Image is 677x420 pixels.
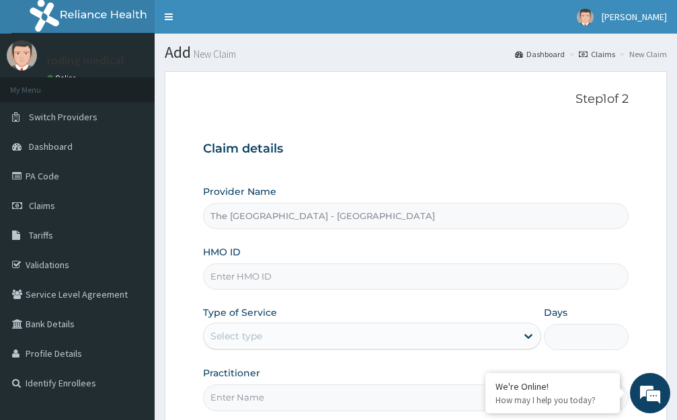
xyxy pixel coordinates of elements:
a: Claims [579,48,615,60]
span: Tariffs [29,229,53,241]
img: User Image [577,9,594,26]
span: Dashboard [29,140,73,153]
p: Step 1 of 2 [203,92,629,107]
span: [PERSON_NAME] [602,11,667,23]
span: Claims [29,200,55,212]
label: Provider Name [203,185,276,198]
h3: Claim details [203,142,629,157]
label: HMO ID [203,245,241,259]
div: Select type [210,329,262,343]
label: Practitioner [203,366,260,380]
label: Days [544,306,567,319]
a: Dashboard [515,48,565,60]
small: New Claim [191,49,236,59]
div: We're Online! [495,380,610,392]
li: New Claim [616,48,667,60]
h1: Add [165,44,667,61]
span: Switch Providers [29,111,97,123]
p: How may I help you today? [495,394,610,406]
a: Online [47,73,79,83]
input: Enter Name [203,384,629,411]
input: Enter HMO ID [203,263,629,290]
p: roding medical [47,54,124,67]
img: User Image [7,40,37,71]
label: Type of Service [203,306,277,319]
